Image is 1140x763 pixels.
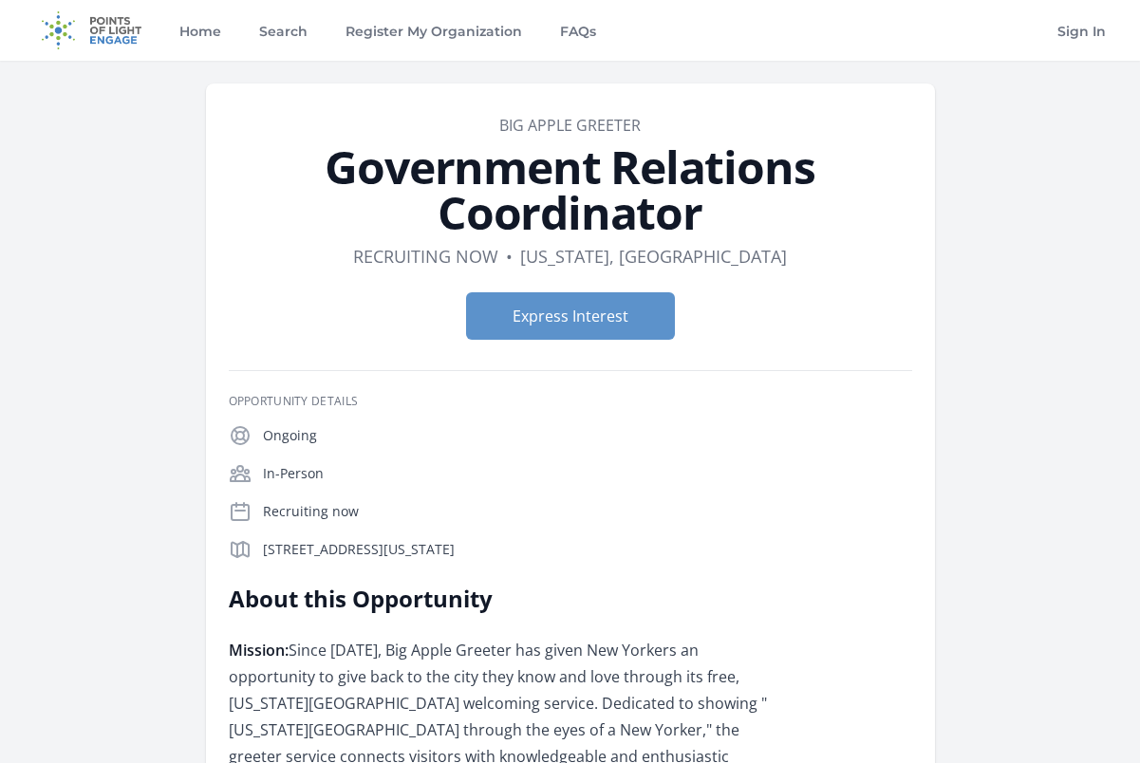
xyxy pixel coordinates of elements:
p: In-Person [263,464,912,483]
h2: About this Opportunity [229,584,784,614]
div: • [506,243,513,270]
dd: Recruiting now [353,243,498,270]
a: Big Apple Greeter [499,115,641,136]
h1: Government Relations Coordinator [229,144,912,235]
dd: [US_STATE], [GEOGRAPHIC_DATA] [520,243,787,270]
button: Express Interest [466,292,675,340]
h3: Opportunity Details [229,394,912,409]
p: Ongoing [263,426,912,445]
p: [STREET_ADDRESS][US_STATE] [263,540,912,559]
p: Recruiting now [263,502,912,521]
strong: Mission: [229,640,289,661]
